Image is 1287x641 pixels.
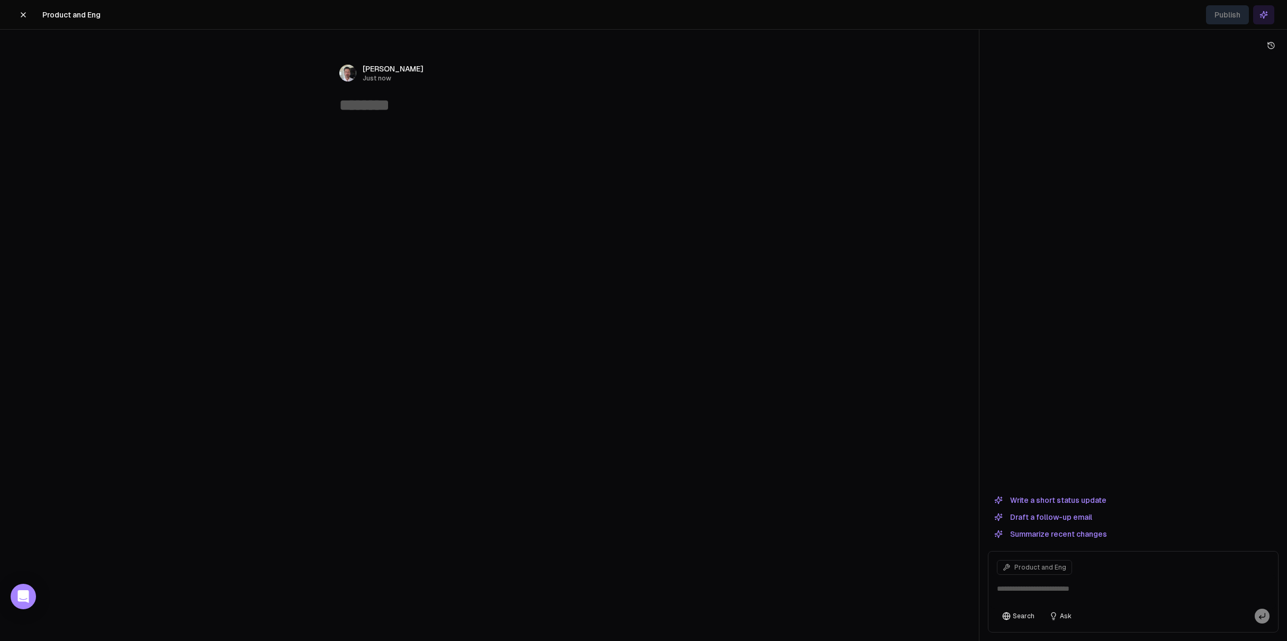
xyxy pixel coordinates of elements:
[42,10,101,20] span: Product and Eng
[363,64,424,74] span: [PERSON_NAME]
[363,74,424,83] span: Just now
[339,65,356,82] img: _image
[1014,563,1066,572] span: Product and Eng
[11,584,36,609] div: Open Intercom Messenger
[988,511,1099,523] button: Draft a follow-up email
[997,609,1040,624] button: Search
[988,494,1113,507] button: Write a short status update
[988,528,1113,540] button: Summarize recent changes
[1044,609,1077,624] button: Ask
